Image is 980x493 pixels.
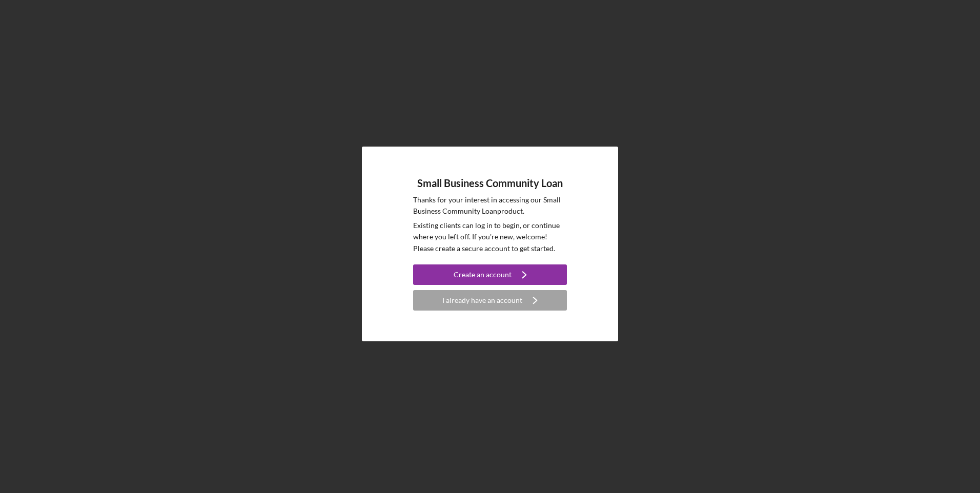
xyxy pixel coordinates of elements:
[413,290,567,311] button: I already have an account
[413,220,567,254] p: Existing clients can log in to begin, or continue where you left off. If you're new, welcome! Ple...
[413,264,567,285] button: Create an account
[413,194,567,217] p: Thanks for your interest in accessing our Small Business Community Loan product.
[454,264,512,285] div: Create an account
[413,264,567,287] a: Create an account
[442,290,522,311] div: I already have an account
[417,177,563,189] h4: Small Business Community Loan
